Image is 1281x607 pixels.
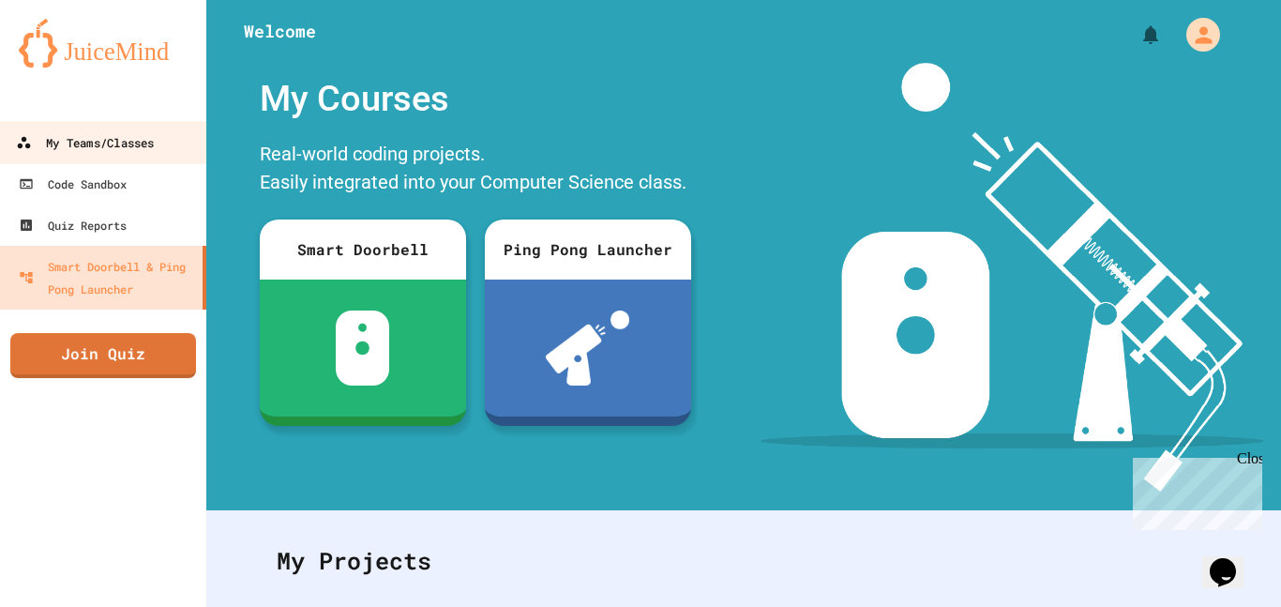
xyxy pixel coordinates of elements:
[761,63,1263,492] img: banner-image-my-projects.png
[485,220,691,280] div: Ping Pong Launcher
[19,19,188,68] img: logo-orange.svg
[19,255,195,300] div: Smart Doorbell & Ping Pong Launcher
[10,333,196,378] a: Join Quiz
[336,311,389,386] img: sdb-white.svg
[258,524,1229,598] div: My Projects
[250,135,701,205] div: Real-world coding projects. Easily integrated into your Computer Science class.
[16,131,154,155] div: My Teams/Classes
[1125,450,1262,530] iframe: chat widget
[19,214,127,236] div: Quiz Reports
[19,173,127,195] div: Code Sandbox
[250,63,701,135] div: My Courses
[8,8,129,119] div: Chat with us now!Close
[1167,13,1225,56] div: My Account
[546,311,629,386] img: ppl-with-ball.png
[1105,19,1167,51] div: My Notifications
[260,220,466,280] div: Smart Doorbell
[1202,532,1262,588] iframe: chat widget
